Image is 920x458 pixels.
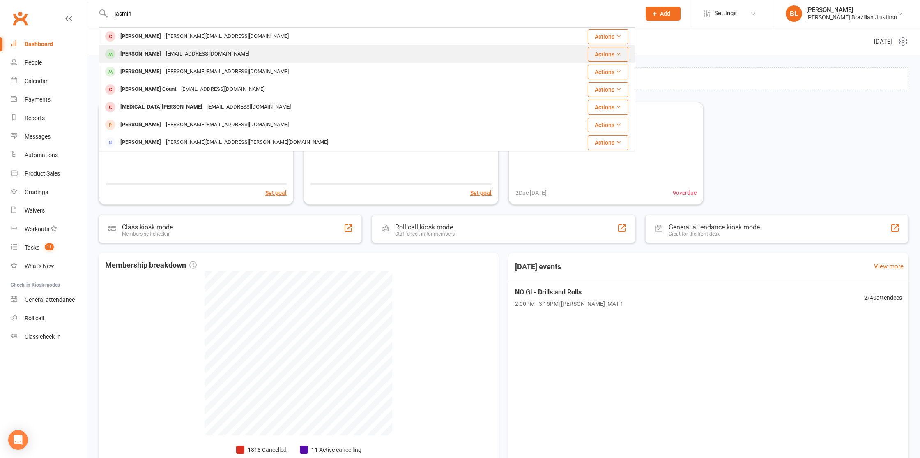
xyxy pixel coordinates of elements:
[806,14,897,21] div: [PERSON_NAME] Brazilian Jiu-Jitsu
[25,152,58,158] div: Automations
[25,315,44,322] div: Roll call
[11,72,87,90] a: Calendar
[25,133,51,140] div: Messages
[395,223,455,231] div: Roll call kiosk mode
[25,296,75,303] div: General attendance
[673,188,697,197] span: 9 overdue
[11,109,87,127] a: Reports
[265,188,287,197] button: Set goal
[864,293,902,302] span: 2 / 40 attendees
[25,333,61,340] div: Class check-in
[646,7,681,21] button: Add
[11,90,87,109] a: Payments
[25,115,45,121] div: Reports
[8,430,28,450] div: Open Intercom Messenger
[25,59,42,66] div: People
[118,83,179,95] div: [PERSON_NAME] Count
[25,170,60,177] div: Product Sales
[11,220,87,238] a: Workouts
[118,30,163,42] div: [PERSON_NAME]
[118,136,163,148] div: [PERSON_NAME]
[11,257,87,275] a: What's New
[515,287,623,298] span: NO GI - Drills and Rolls
[118,119,163,131] div: [PERSON_NAME]
[588,65,628,79] button: Actions
[660,10,670,17] span: Add
[205,101,293,113] div: [EMAIL_ADDRESS][DOMAIN_NAME]
[25,226,49,232] div: Workouts
[25,244,39,251] div: Tasks
[714,4,737,23] span: Settings
[11,183,87,201] a: Gradings
[122,231,173,237] div: Members self check-in
[11,35,87,53] a: Dashboard
[25,41,53,47] div: Dashboard
[25,207,45,214] div: Waivers
[10,8,30,29] a: Clubworx
[588,118,628,132] button: Actions
[786,5,802,22] div: BL
[11,146,87,164] a: Automations
[118,101,205,113] div: [MEDICAL_DATA][PERSON_NAME]
[874,37,892,46] span: [DATE]
[163,66,291,78] div: [PERSON_NAME][EMAIL_ADDRESS][DOMAIN_NAME]
[122,223,173,231] div: Class kiosk mode
[588,47,628,62] button: Actions
[11,309,87,328] a: Roll call
[11,164,87,183] a: Product Sales
[105,259,197,271] span: Membership breakdown
[236,445,287,454] li: 1818 Cancelled
[515,299,623,308] span: 2:00PM - 3:15PM | [PERSON_NAME] | MAT 1
[25,78,48,84] div: Calendar
[179,83,267,95] div: [EMAIL_ADDRESS][DOMAIN_NAME]
[11,127,87,146] a: Messages
[11,238,87,257] a: Tasks 11
[163,30,291,42] div: [PERSON_NAME][EMAIL_ADDRESS][DOMAIN_NAME]
[108,8,635,19] input: Search...
[25,263,54,269] div: What's New
[163,48,252,60] div: [EMAIL_ADDRESS][DOMAIN_NAME]
[515,188,547,197] span: 2 Due [DATE]
[45,243,54,250] span: 11
[588,100,628,115] button: Actions
[25,189,48,195] div: Gradings
[163,136,331,148] div: [PERSON_NAME][EMAIL_ADDRESS][PERSON_NAME][DOMAIN_NAME]
[470,188,492,197] button: Set goal
[163,119,291,131] div: [PERSON_NAME][EMAIL_ADDRESS][DOMAIN_NAME]
[25,96,51,103] div: Payments
[669,223,760,231] div: General attendance kiosk mode
[588,135,628,150] button: Actions
[806,6,897,14] div: [PERSON_NAME]
[874,261,904,271] a: View more
[118,66,163,78] div: [PERSON_NAME]
[11,53,87,72] a: People
[11,201,87,220] a: Waivers
[300,445,361,454] li: 11 Active cancelling
[588,82,628,97] button: Actions
[508,259,568,274] h3: [DATE] events
[118,48,163,60] div: [PERSON_NAME]
[588,29,628,44] button: Actions
[669,231,760,237] div: Great for the front desk
[395,231,455,237] div: Staff check-in for members
[11,328,87,346] a: Class kiosk mode
[11,291,87,309] a: General attendance kiosk mode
